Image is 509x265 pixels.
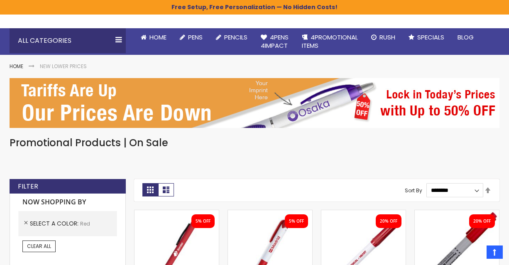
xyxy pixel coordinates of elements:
a: Home [10,63,23,70]
span: Pencils [224,33,247,42]
a: Pens [173,28,209,47]
span: 4PROMOTIONAL ITEMS [302,33,358,50]
a: 4Pens4impact [254,28,295,55]
strong: New Lower Prices [40,63,87,70]
span: Rush [379,33,395,42]
div: 5% OFF [289,218,304,224]
span: Pens [188,33,203,42]
a: Personalized Recycled Fleetwood Satin Soft Touch Gel Click Pen-Red [135,210,219,217]
div: 20% OFF [473,218,491,224]
span: Home [149,33,166,42]
h1: Promotional Products | On Sale [10,136,499,150]
a: Pencils [209,28,254,47]
a: Promo Dry Erase No Roll Marker - Full Color Imprint-Red [321,210,406,217]
span: Select A Color [30,219,80,228]
strong: Grid [142,183,158,196]
a: 4PROMOTIONALITEMS [295,28,365,55]
iframe: Google Customer Reviews [440,243,509,265]
a: Eco Maddie Recycled Plastic Gel Click Pen-Red [228,210,312,217]
a: Specials [402,28,451,47]
span: Red [80,220,90,227]
div: 5% OFF [196,218,210,224]
div: All Categories [10,28,126,53]
a: Clear All [22,240,56,252]
strong: Filter [18,182,38,191]
div: 20% OFF [380,218,397,224]
a: Perma-Sharp Permanet Marker - Full Color Imprint-Red [415,210,499,217]
span: Specials [417,33,444,42]
a: Blog [451,28,480,47]
span: Clear All [27,243,51,250]
a: Rush [365,28,402,47]
span: 4Pens 4impact [261,33,289,50]
img: New Lower Prices [10,78,499,128]
a: Home [134,28,173,47]
span: Blog [458,33,474,42]
label: Sort By [405,186,422,194]
strong: Now Shopping by [18,194,117,211]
